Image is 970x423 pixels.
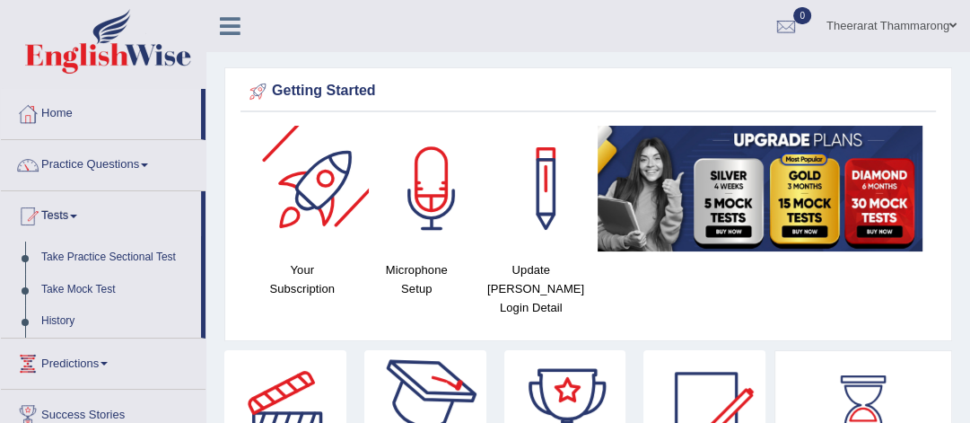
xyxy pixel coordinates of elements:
a: Predictions [1,339,205,383]
img: small5.jpg [598,126,923,251]
span: 0 [793,7,811,24]
a: Tests [1,191,201,236]
a: Take Mock Test [33,274,201,306]
h4: Update [PERSON_NAME] Login Detail [483,260,580,317]
a: Take Practice Sectional Test [33,242,201,274]
h4: Microphone Setup [369,260,466,298]
div: Getting Started [245,78,931,105]
a: Practice Questions [1,140,205,185]
a: Home [1,89,201,134]
a: History [33,305,201,338]
h4: Your Subscription [254,260,351,298]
